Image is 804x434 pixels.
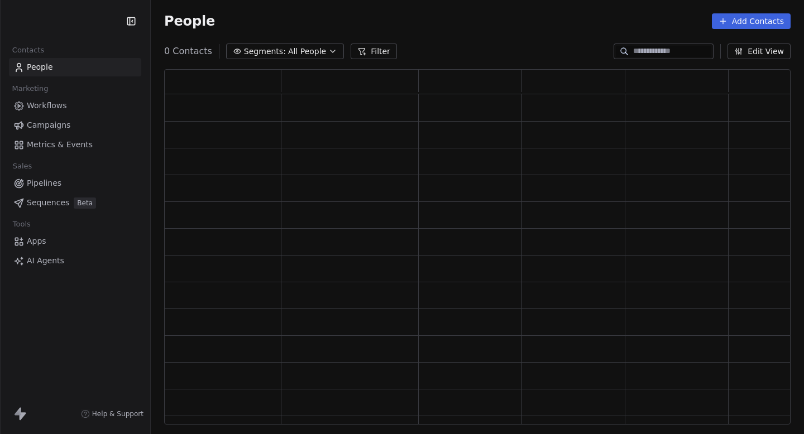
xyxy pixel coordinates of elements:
a: Workflows [9,97,141,115]
span: Beta [74,197,96,209]
a: SequencesBeta [9,194,141,212]
span: Apps [27,235,46,247]
span: Tools [8,216,35,233]
span: Segments: [244,46,286,57]
a: Help & Support [81,409,143,418]
span: Sales [8,158,37,175]
span: Sequences [27,197,69,209]
span: All People [288,46,326,57]
button: Edit View [728,44,791,59]
a: Campaigns [9,116,141,134]
a: People [9,58,141,76]
button: Filter [351,44,397,59]
span: Contacts [7,42,49,59]
span: AI Agents [27,255,64,267]
span: Marketing [7,80,53,97]
span: People [164,13,215,30]
button: Add Contacts [712,13,791,29]
span: Workflows [27,100,67,112]
a: Pipelines [9,174,141,192]
span: Help & Support [92,409,143,418]
span: Campaigns [27,119,70,131]
span: Pipelines [27,177,61,189]
a: Apps [9,232,141,250]
a: AI Agents [9,252,141,270]
a: Metrics & Events [9,136,141,154]
span: 0 Contacts [164,45,212,58]
span: People [27,61,53,73]
span: Metrics & Events [27,139,93,151]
